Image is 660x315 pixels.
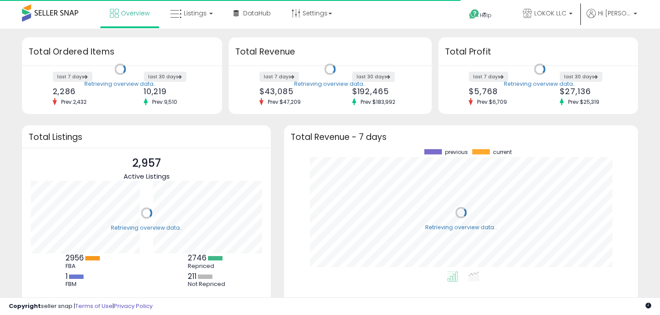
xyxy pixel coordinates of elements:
span: Overview [121,9,150,18]
div: Retrieving overview data.. [504,80,576,88]
div: seller snap | | [9,302,153,311]
span: LOKOK LLC [534,9,566,18]
strong: Copyright [9,302,41,310]
span: DataHub [243,9,271,18]
span: Listings [184,9,207,18]
div: Retrieving overview data.. [425,223,497,231]
div: Retrieving overview data.. [294,80,366,88]
a: Help [462,2,509,29]
i: Get Help [469,9,480,20]
div: Retrieving overview data.. [84,80,156,88]
div: Retrieving overview data.. [111,224,182,232]
span: Help [480,11,492,19]
a: Hi [PERSON_NAME] [587,9,637,29]
span: Hi [PERSON_NAME] [598,9,631,18]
